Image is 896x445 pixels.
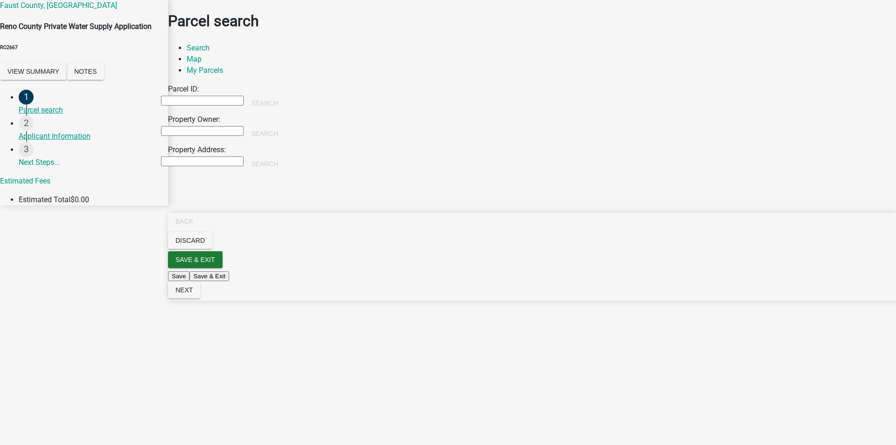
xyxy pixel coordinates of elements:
a: Map [187,55,202,64]
label: Property Owner: [168,115,220,124]
button: Search [244,155,286,172]
wm-modal-confirm: Notes [67,68,104,77]
label: Property Address: [168,145,226,154]
a: My Parcels [187,66,223,75]
span: Save & Exit [175,256,215,263]
span: Back [175,218,193,225]
button: Back [168,213,201,230]
div: 3 [19,142,34,157]
a: Search [187,43,210,52]
div: Applicant Information [19,131,161,142]
button: Next [168,282,200,298]
button: Discard [168,232,212,249]
button: Search [244,95,286,112]
button: Save & Exit [168,251,223,268]
a: Next Steps... [19,142,168,173]
div: 2 [19,116,34,131]
div: Parcel search [19,105,161,116]
span: Estimated Total [19,195,70,204]
span: $0.00 [70,195,89,204]
label: Parcel ID: [168,85,199,93]
span: Next [175,286,193,294]
button: Notes [67,63,104,80]
h1: Parcel search [168,10,896,32]
div: 1 [19,90,34,105]
button: Search [244,125,286,142]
